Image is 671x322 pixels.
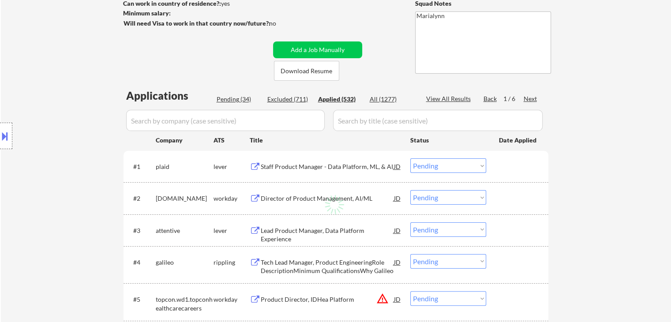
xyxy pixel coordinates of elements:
div: View All Results [426,94,473,103]
div: Staff Product Manager - Data Platform, ML, & AI [261,162,394,171]
div: #5 [133,295,149,304]
div: Company [156,136,214,145]
div: #4 [133,258,149,267]
button: warning_amber [376,292,389,305]
div: Excluded (711) [267,95,311,104]
div: Next [524,94,538,103]
button: Download Resume [274,61,339,81]
div: plaid [156,162,214,171]
input: Search by title (case sensitive) [333,110,543,131]
div: Back [484,94,498,103]
div: Tech Lead Manager, Product EngineeringRole DescriptionMinimum QualificationsWhy Galileo [261,258,394,275]
div: Lead Product Manager, Data Platform Experience [261,226,394,243]
div: Product Director, IDHea Platform [261,295,394,304]
div: Date Applied [499,136,538,145]
div: Pending (34) [217,95,261,104]
strong: Will need Visa to work in that country now/future?: [124,19,270,27]
div: Applications [126,90,214,101]
div: All (1277) [370,95,414,104]
div: Title [250,136,402,145]
input: Search by company (case sensitive) [126,110,325,131]
strong: Minimum salary: [123,9,171,17]
div: 1 / 6 [503,94,524,103]
div: workday [214,194,250,203]
div: JD [393,254,402,270]
div: [DOMAIN_NAME] [156,194,214,203]
button: Add a Job Manually [273,41,362,58]
div: ATS [214,136,250,145]
div: JD [393,222,402,238]
div: attentive [156,226,214,235]
div: rippling [214,258,250,267]
div: workday [214,295,250,304]
div: #3 [133,226,149,235]
div: Applied (532) [318,95,362,104]
div: galileo [156,258,214,267]
div: Status [410,132,486,148]
div: JD [393,190,402,206]
div: Director of Product Management, AI/ML [261,194,394,203]
div: lever [214,162,250,171]
div: JD [393,158,402,174]
div: JD [393,291,402,307]
div: no [269,19,294,28]
div: lever [214,226,250,235]
div: topcon.wd1.topconhealthcarecareers [156,295,214,312]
